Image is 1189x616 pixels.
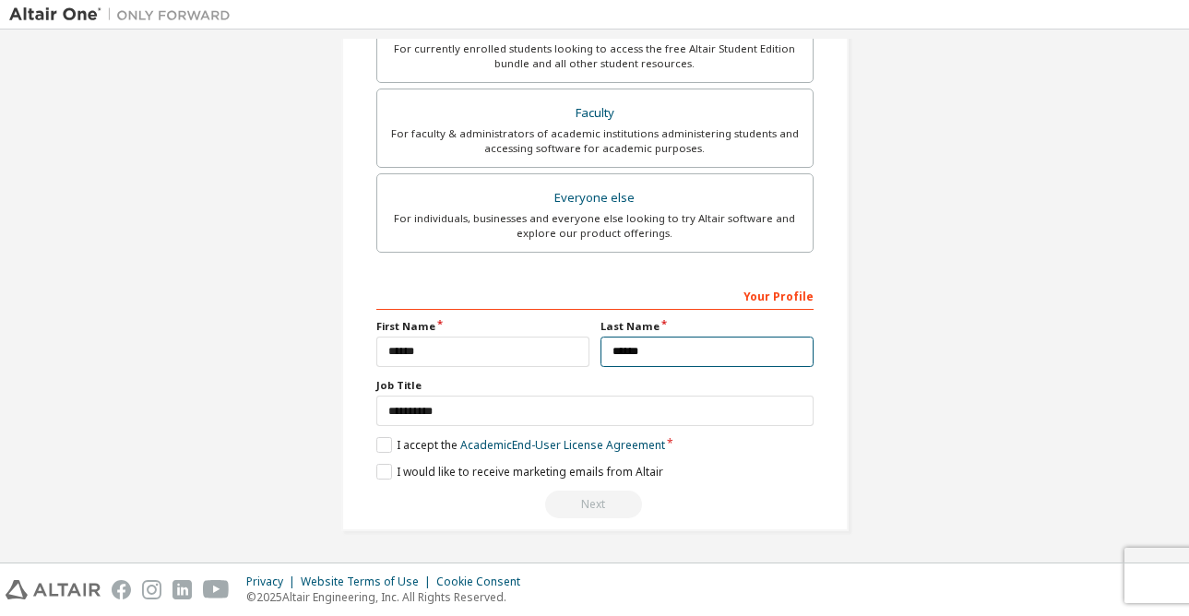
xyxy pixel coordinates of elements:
label: Last Name [600,319,814,334]
img: linkedin.svg [172,580,192,599]
div: Everyone else [388,185,802,211]
a: Academic End-User License Agreement [460,437,665,453]
label: I would like to receive marketing emails from Altair [376,464,663,480]
img: Altair One [9,6,240,24]
div: Faculty [388,101,802,126]
div: Your Profile [376,280,814,310]
div: For currently enrolled students looking to access the free Altair Student Edition bundle and all ... [388,41,802,71]
p: © 2025 Altair Engineering, Inc. All Rights Reserved. [246,589,531,605]
label: Job Title [376,378,814,393]
img: instagram.svg [142,580,161,599]
div: Website Terms of Use [301,575,436,589]
div: Privacy [246,575,301,589]
div: For individuals, businesses and everyone else looking to try Altair software and explore our prod... [388,211,802,241]
div: For faculty & administrators of academic institutions administering students and accessing softwa... [388,126,802,156]
label: First Name [376,319,589,334]
img: youtube.svg [203,580,230,599]
img: facebook.svg [112,580,131,599]
label: I accept the [376,437,665,453]
img: altair_logo.svg [6,580,101,599]
div: Email already exists [376,491,814,518]
div: Cookie Consent [436,575,531,589]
